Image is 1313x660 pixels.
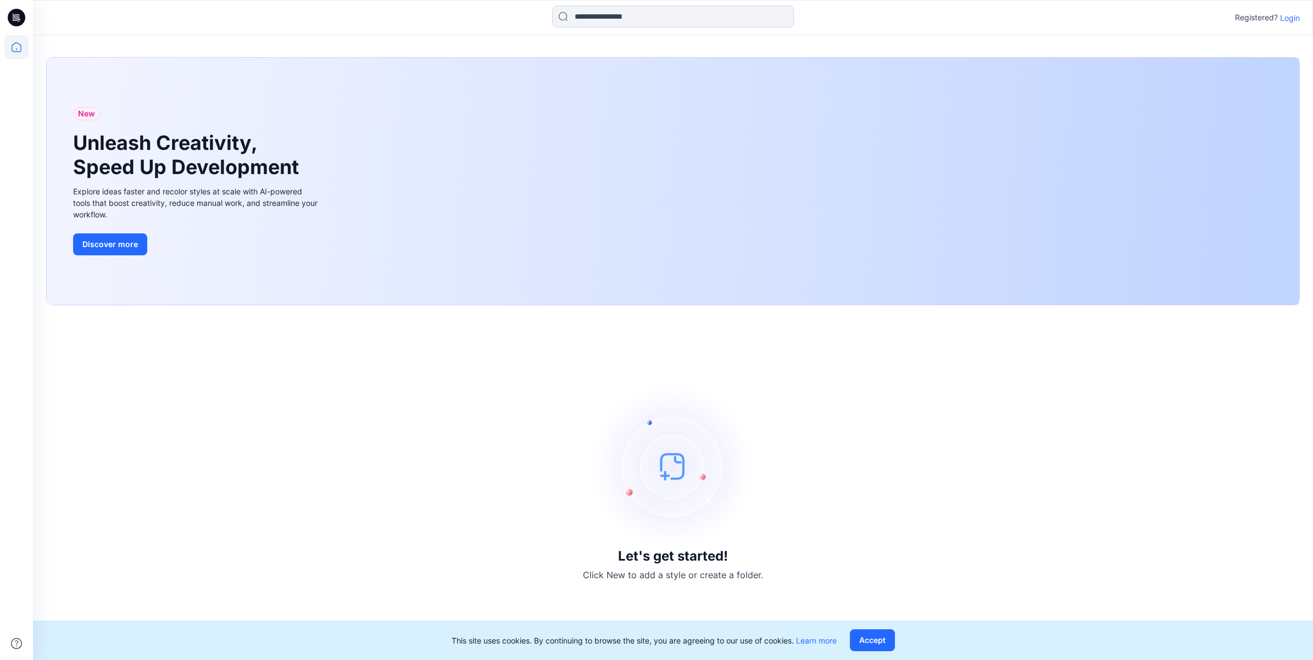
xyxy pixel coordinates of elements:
[591,384,755,549] img: empty-state-image.svg
[1235,11,1278,24] p: Registered?
[796,636,837,645] a: Learn more
[1280,12,1300,24] p: Login
[452,635,837,646] p: This site uses cookies. By continuing to browse the site, you are agreeing to our use of cookies.
[583,568,763,581] p: Click New to add a style or create a folder.
[73,233,147,255] button: Discover more
[618,549,728,564] h3: Let's get started!
[73,233,320,255] a: Discover more
[73,131,304,178] h1: Unleash Creativity, Speed Up Development
[850,629,895,651] button: Accept
[78,107,95,120] span: New
[73,186,320,220] div: Explore ideas faster and recolor styles at scale with AI-powered tools that boost creativity, red...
